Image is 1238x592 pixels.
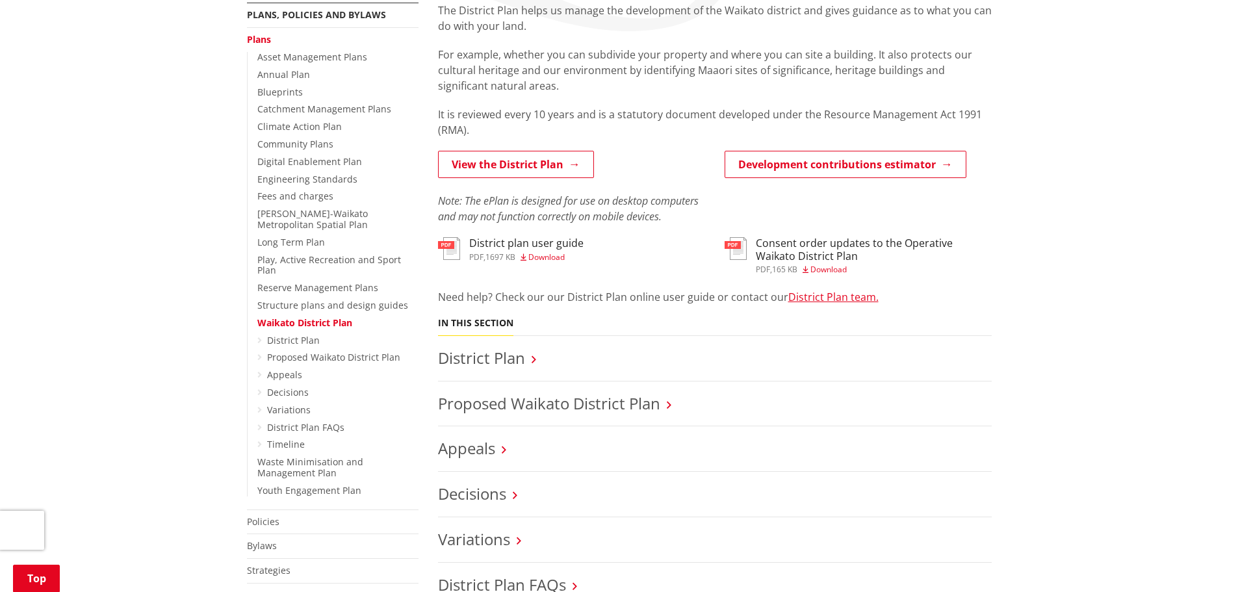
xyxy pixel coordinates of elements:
a: District Plan FAQs [267,421,344,433]
a: Policies [247,515,279,528]
a: Fees and charges [257,190,333,202]
div: , [756,266,992,274]
a: Waste Minimisation and Management Plan [257,456,363,479]
a: Proposed Waikato District Plan [267,351,400,363]
span: Download [810,264,847,275]
h3: Consent order updates to the Operative Waikato District Plan [756,237,992,262]
a: Top [13,565,60,592]
a: District Plan [267,334,320,346]
a: Appeals [267,368,302,381]
a: Long Term Plan [257,236,325,248]
span: 165 KB [772,264,797,275]
a: Climate Action Plan [257,120,342,133]
a: Plans, policies and bylaws [247,8,386,21]
a: Reserve Management Plans [257,281,378,294]
span: pdf [756,264,770,275]
a: Decisions [438,483,506,504]
img: document-pdf.svg [438,237,460,260]
span: pdf [469,251,484,263]
a: Engineering Standards [257,173,357,185]
a: Consent order updates to the Operative Waikato District Plan pdf,165 KB Download [725,237,992,273]
a: Blueprints [257,86,303,98]
a: Youth Engagement Plan [257,484,361,496]
a: Play, Active Recreation and Sport Plan [257,253,401,277]
a: Variations [267,404,311,416]
a: District Plan [438,347,525,368]
a: Decisions [267,386,309,398]
em: Note: The ePlan is designed for use on desktop computers and may not function correctly on mobile... [438,194,699,224]
a: Structure plans and design guides [257,299,408,311]
div: , [469,253,584,261]
a: Variations [438,528,510,550]
iframe: Messenger Launcher [1178,537,1225,584]
h5: In this section [438,318,513,329]
a: Appeals [438,437,495,459]
a: [PERSON_NAME]-Waikato Metropolitan Spatial Plan [257,207,368,231]
span: Download [528,251,565,263]
a: Annual Plan [257,68,310,81]
a: Plans [247,33,271,45]
p: For example, whether you can subdivide your property and where you can site a building. It also p... [438,47,992,94]
h3: District plan user guide [469,237,584,250]
a: View the District Plan [438,151,594,178]
p: The District Plan helps us manage the development of the Waikato district and gives guidance as t... [438,3,992,34]
a: District plan user guide pdf,1697 KB Download [438,237,584,261]
a: Asset Management Plans [257,51,367,63]
a: Development contributions estimator [725,151,966,178]
a: Proposed Waikato District Plan [438,393,660,414]
a: District Plan team. [788,290,879,304]
a: Digital Enablement Plan [257,155,362,168]
a: Waikato District Plan [257,316,352,329]
a: Strategies [247,564,290,576]
span: 1697 KB [485,251,515,263]
p: It is reviewed every 10 years and is a statutory document developed under the Resource Management... [438,107,992,138]
a: Timeline [267,438,305,450]
p: Need help? Check our our District Plan online user guide or contact our [438,289,992,305]
a: Community Plans [257,138,333,150]
img: document-pdf.svg [725,237,747,260]
a: Catchment Management Plans [257,103,391,115]
a: Bylaws [247,539,277,552]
